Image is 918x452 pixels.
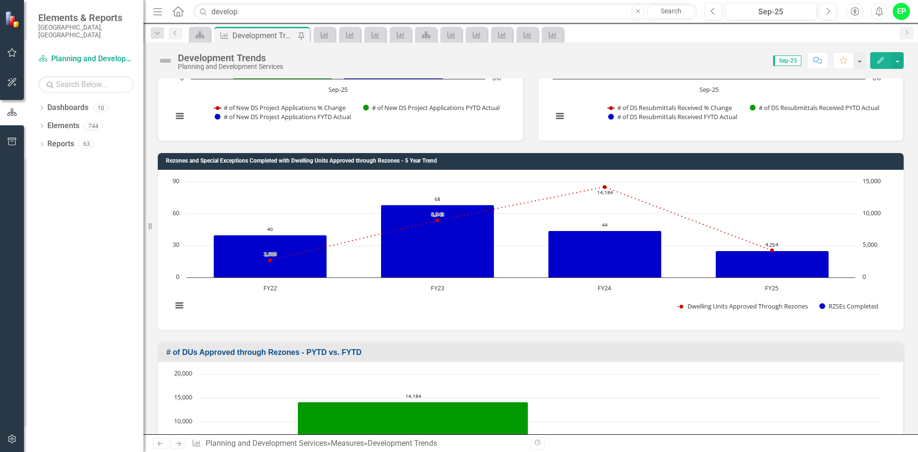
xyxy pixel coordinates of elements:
[770,248,774,252] path: FY25, 4,234. Dwelling Units Approved Through Rezones .
[597,189,613,196] text: 14,184
[214,235,327,277] path: FY22, 40. RZSEs Completed.
[268,258,272,262] path: FY22, 2,688.5. Dwelling Units Approved Through Rezones .
[158,53,173,68] img: Not Defined
[267,226,273,232] text: 40
[678,302,809,310] button: Show Dwelling Units Approved Through Rezones
[820,302,878,310] button: Show RZSEs Completed
[893,3,910,20] button: EP
[548,231,662,277] path: FY24, 44. RZSEs Completed.
[174,369,192,377] text: 20,000
[178,53,283,63] div: Development Trends
[716,251,829,277] path: FY25, 25. RZSEs Completed.
[603,185,607,189] path: FY24, 14,184. Dwelling Units Approved Through Rezones .
[38,12,134,23] span: Elements & Reports
[173,110,186,123] button: View chart menu, Chart
[174,393,192,401] text: 15,000
[47,121,79,132] a: Elements
[863,272,866,281] text: 0
[328,85,348,94] text: Sep-25
[178,63,283,70] div: Planning and Development Services
[728,6,813,18] div: Sep-25
[38,54,134,65] a: Planning and Development Services
[176,272,179,281] text: 0
[206,439,327,448] a: Planning and Development Services
[214,205,829,277] g: RZSEs Completed, series 2 of 2. Bar series with 4 bars. Y axis, values.
[331,439,364,448] a: Measures
[263,284,277,292] text: FY22
[647,5,695,18] a: Search
[363,103,501,112] button: Show # of New DS Project Applications PYTD Actual
[598,284,612,292] text: FY24
[773,55,801,66] span: Sep-25
[553,110,567,123] button: View chart menu, Chart
[38,23,134,39] small: [GEOGRAPHIC_DATA], [GEOGRAPHIC_DATA]
[608,112,739,121] button: Show # of DS Resubmittals Received FYTD Actual
[765,241,778,248] text: 4,234
[750,103,881,112] button: Show # of DS Resubmittals Received PYTD Actual
[381,205,494,277] path: FY23, 68. RZSEs Completed.
[167,177,894,320] div: Chart. Highcharts interactive chart.
[192,438,524,449] div: » »
[431,211,444,218] text: 8,943
[173,299,186,312] button: View chart menu, Chart
[435,196,440,202] text: 68
[264,251,277,257] text: 2,689
[173,176,179,185] text: 90
[47,102,88,113] a: Dashboards
[194,3,697,20] input: Search ClearPoint...
[368,439,437,448] div: Development Trends
[79,140,94,148] div: 63
[174,417,192,425] text: 10,000
[436,219,439,222] path: FY23, 8,943. Dwelling Units Approved Through Rezones .
[232,30,295,42] div: Development Trends
[215,112,352,121] button: Show # of New DS Project Applications FYTD Actual
[431,284,444,292] text: FY23
[863,240,877,249] text: 5,000
[166,158,899,164] h3: Rezones and Special Exceptions Completed with Dwelling Units Approved through Rezones - 5 Year Trend
[765,284,778,292] text: FY25
[769,242,775,248] text: 25
[173,209,179,217] text: 60
[725,3,817,20] button: Sep-25
[173,240,179,249] text: 30
[93,104,109,112] div: 10
[699,85,719,94] text: Sep-25
[863,209,881,217] text: 10,000
[47,139,74,150] a: Reports
[214,103,347,112] button: Show # of New DS Project Applications % Change
[5,11,22,27] img: ClearPoint Strategy
[167,177,887,320] svg: Interactive chart
[608,103,733,112] button: Show # of DS Resubmittals Received % Change
[38,76,134,93] input: Search Below...
[863,176,881,185] text: 15,000
[166,348,898,357] h3: # of DUs Approved through Rezones - PYTD vs. FYTD
[602,221,608,228] text: 44
[405,393,421,399] text: 14,184
[84,122,103,130] div: 744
